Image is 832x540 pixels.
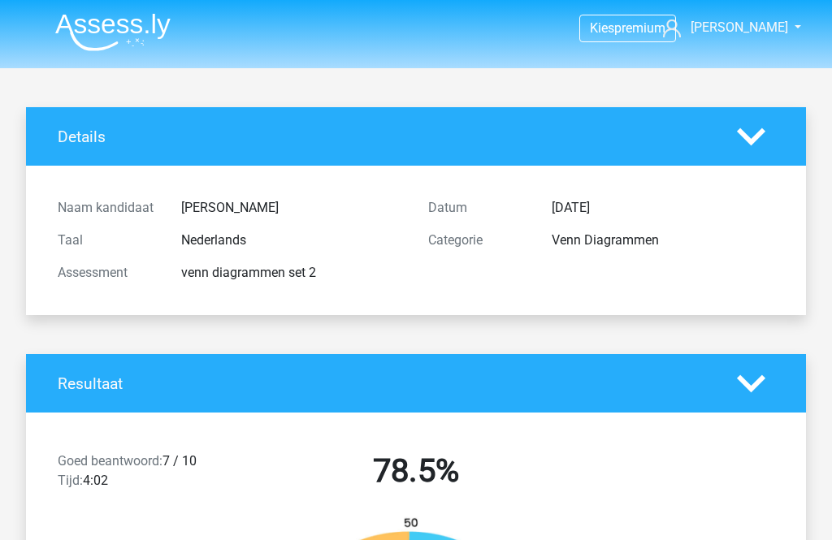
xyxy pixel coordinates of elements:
a: Kiespremium [580,17,675,39]
div: Nederlands [169,231,416,250]
div: [DATE] [539,198,786,218]
span: Goed beantwoord: [58,453,162,469]
h4: Details [58,127,713,146]
span: premium [614,20,665,36]
div: venn diagrammen set 2 [169,263,416,283]
img: Assessly [55,13,171,51]
div: [PERSON_NAME] [169,198,416,218]
h2: 78.5% [243,451,589,490]
div: Categorie [416,231,539,250]
h4: Resultaat [58,374,713,393]
span: [PERSON_NAME] [691,19,788,35]
span: Tijd: [58,473,83,488]
div: Assessment [45,263,169,283]
div: Naam kandidaat [45,198,169,218]
a: [PERSON_NAME] [656,18,790,37]
div: 7 / 10 4:02 [45,451,231,497]
div: Venn Diagrammen [539,231,786,250]
div: Taal [45,231,169,250]
span: Kies [590,20,614,36]
div: Datum [416,198,539,218]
